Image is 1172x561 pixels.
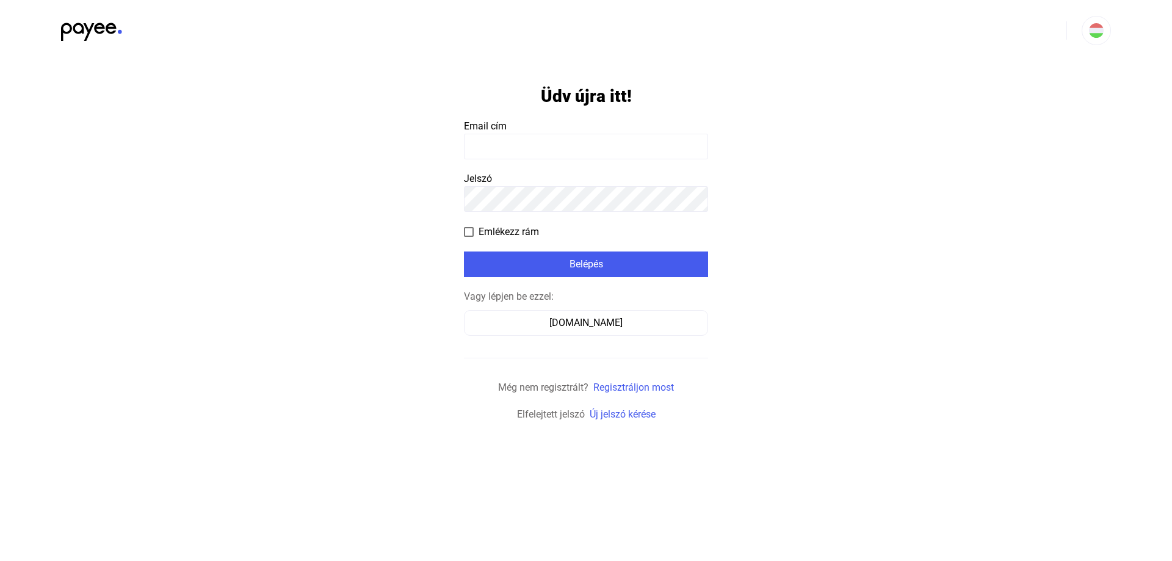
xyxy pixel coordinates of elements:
[593,382,674,393] a: Regisztráljon most
[1089,23,1104,38] img: HU
[479,225,539,239] span: Emlékezz rám
[517,408,585,420] span: Elfelejtett jelszó
[590,408,656,420] a: Új jelszó kérése
[468,257,704,272] div: Belépés
[464,120,507,132] span: Email cím
[464,173,492,184] span: Jelszó
[1082,16,1111,45] button: HU
[464,310,708,336] button: [DOMAIN_NAME]
[464,252,708,277] button: Belépés
[468,316,704,330] div: [DOMAIN_NAME]
[464,289,708,304] div: Vagy lépjen be ezzel:
[464,317,708,328] a: [DOMAIN_NAME]
[498,382,588,393] span: Még nem regisztrált?
[541,85,632,107] h1: Üdv újra itt!
[61,16,122,41] img: black-payee-blue-dot.svg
